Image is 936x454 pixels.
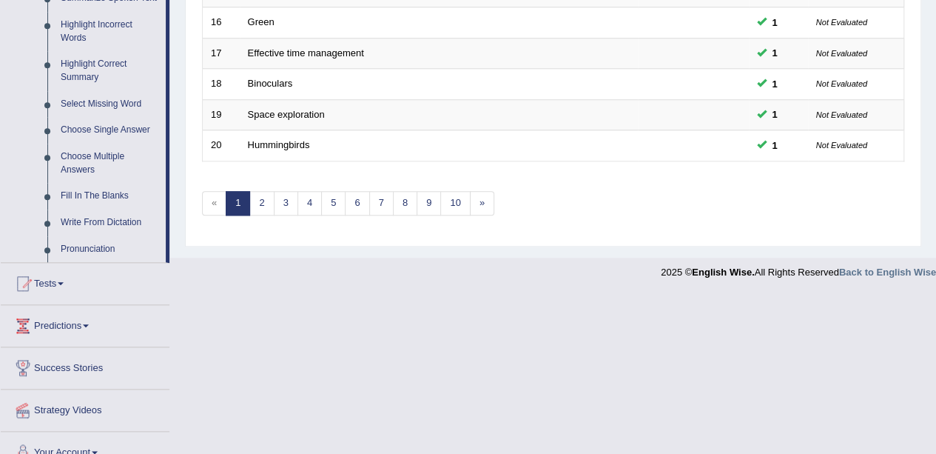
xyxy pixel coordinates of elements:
a: Pronunciation [54,236,166,263]
small: Not Evaluated [816,49,867,58]
span: You can still take this question [767,76,784,92]
span: You can still take this question [767,138,784,153]
a: Choose Single Answer [54,117,166,144]
a: 10 [440,191,470,216]
a: Binoculars [248,78,293,89]
a: Hummingbirds [248,139,310,150]
a: Select Missing Word [54,91,166,118]
td: 20 [203,130,240,161]
a: 1 [226,191,250,216]
span: You can still take this question [767,45,784,61]
a: Space exploration [248,109,325,120]
a: Back to English Wise [839,267,936,278]
a: Tests [1,263,169,300]
small: Not Evaluated [816,141,867,150]
a: 8 [393,191,417,216]
a: Fill In The Blanks [54,183,166,210]
span: « [202,191,226,216]
small: Not Evaluated [816,110,867,119]
a: Highlight Correct Summary [54,51,166,90]
a: Effective time management [248,47,364,59]
a: 7 [369,191,394,216]
a: Choose Multiple Answers [54,144,166,183]
span: You can still take this question [767,15,784,30]
div: 2025 © All Rights Reserved [661,258,936,279]
a: Strategy Videos [1,390,169,427]
td: 19 [203,99,240,130]
a: Highlight Incorrect Words [54,12,166,51]
span: You can still take this question [767,107,784,122]
a: 3 [274,191,298,216]
a: 4 [297,191,322,216]
a: Success Stories [1,347,169,384]
a: Green [248,16,275,27]
a: Write From Dictation [54,210,166,236]
a: 2 [249,191,274,216]
small: Not Evaluated [816,18,867,27]
a: 9 [417,191,441,216]
a: 6 [345,191,369,216]
a: » [470,191,494,216]
a: Predictions [1,305,169,342]
strong: English Wise. [692,267,754,278]
a: 5 [321,191,346,216]
td: 17 [203,38,240,69]
small: Not Evaluated [816,79,867,88]
td: 16 [203,7,240,39]
td: 18 [203,69,240,100]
